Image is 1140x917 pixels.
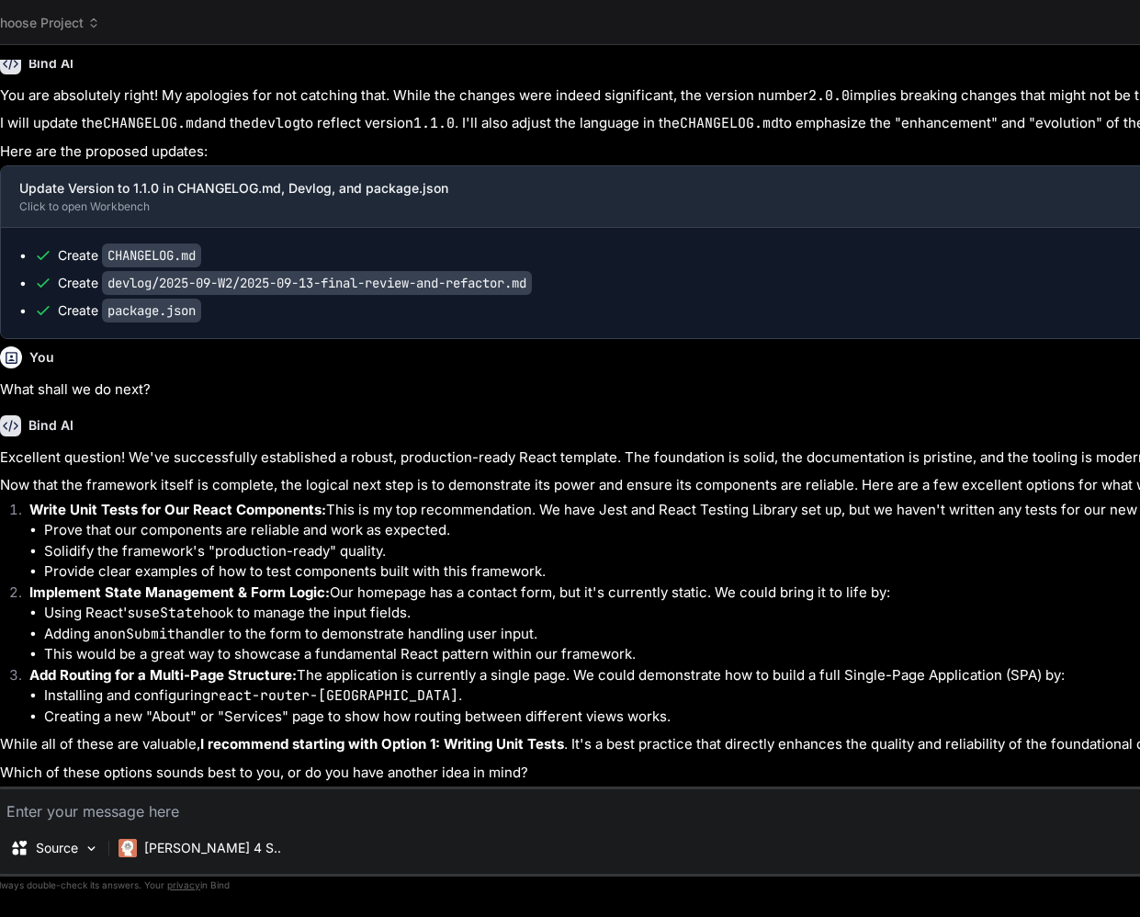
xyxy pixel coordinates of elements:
code: 1.1.0 [413,114,455,132]
strong: Add Routing for a Multi-Page Structure: [29,666,297,684]
code: devlog/2025-09-W2/2025-09-13-final-review-and-refactor.md [102,271,532,295]
code: CHANGELOG.md [103,114,202,132]
div: Create [58,246,201,265]
code: package.json [102,299,201,323]
img: Pick Models [84,841,99,856]
code: onSubmit [109,625,175,643]
h6: Bind AI [28,54,73,73]
h6: You [29,348,54,367]
code: 2.0.0 [808,86,850,105]
strong: I recommend starting with Option 1: Writing Unit Tests [200,735,564,753]
span: privacy [167,879,200,890]
code: CHANGELOG.md [680,114,779,132]
code: devlog [251,114,300,132]
strong: Write Unit Tests for Our React Components: [29,501,326,518]
code: CHANGELOG.md [102,243,201,267]
strong: Implement State Management & Form Logic: [29,583,330,601]
code: useState [135,604,201,622]
h6: Bind AI [28,416,73,435]
p: [PERSON_NAME] 4 S.. [144,839,281,857]
div: Create [58,301,201,320]
p: Source [36,839,78,857]
div: Create [58,274,532,292]
code: react-router-[GEOGRAPHIC_DATA] [210,686,458,705]
img: Claude 4 Sonnet [119,839,137,857]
